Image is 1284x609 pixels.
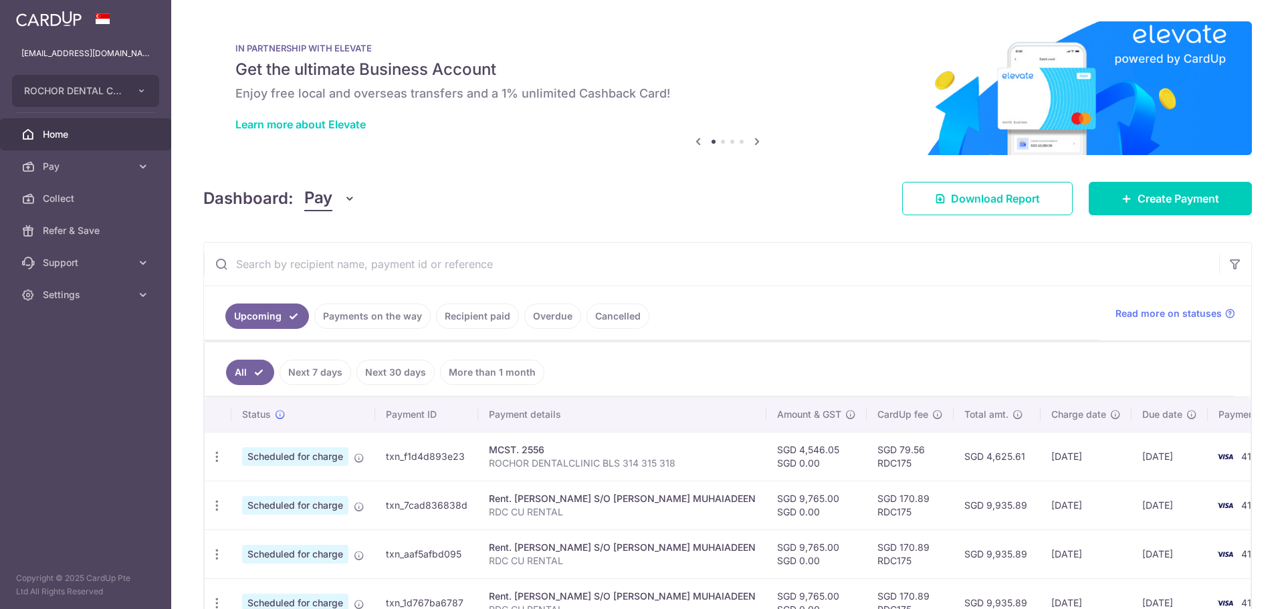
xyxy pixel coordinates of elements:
a: Next 7 days [280,360,351,385]
td: SGD 79.56 RDC175 [867,432,954,481]
a: Create Payment [1089,182,1252,215]
a: Learn more about Elevate [235,118,366,131]
a: Recipient paid [436,303,519,329]
td: SGD 9,765.00 SGD 0.00 [766,529,867,578]
td: [DATE] [1041,432,1132,481]
button: ROCHOR DENTAL CLINIC PTE. LTD. [12,75,159,107]
span: Refer & Save [43,224,131,237]
td: txn_aaf5afbd095 [375,529,478,578]
span: 4176 [1241,451,1263,462]
td: txn_7cad836838d [375,481,478,529]
td: [DATE] [1132,432,1208,481]
span: Charge date [1051,408,1106,421]
span: ROCHOR DENTAL CLINIC PTE. LTD. [24,84,123,98]
td: SGD 170.89 RDC175 [867,481,954,529]
img: Renovation banner [203,21,1252,155]
td: SGD 170.89 RDC175 [867,529,954,578]
span: 4176 [1241,499,1263,511]
p: RDC CU RENTAL [489,554,756,568]
th: Payment ID [375,397,478,432]
div: Rent. [PERSON_NAME] S/O [PERSON_NAME] MUHAIADEEN [489,492,756,505]
img: CardUp [16,11,82,27]
span: Support [43,256,131,269]
td: txn_f1d4d893e23 [375,432,478,481]
img: Bank Card [1212,449,1239,465]
img: Bank Card [1212,497,1239,513]
a: Download Report [902,182,1073,215]
div: Rent. [PERSON_NAME] S/O [PERSON_NAME] MUHAIADEEN [489,541,756,554]
span: Settings [43,288,131,301]
span: Amount & GST [777,408,841,421]
span: 4176 [1241,548,1263,560]
td: SGD 9,935.89 [954,481,1041,529]
td: [DATE] [1041,481,1132,529]
a: Next 30 days [356,360,435,385]
h6: Enjoy free local and overseas transfers and a 1% unlimited Cashback Card! [235,86,1220,102]
a: All [226,360,274,385]
td: SGD 9,765.00 SGD 0.00 [766,481,867,529]
td: SGD 4,546.05 SGD 0.00 [766,432,867,481]
input: Search by recipient name, payment id or reference [204,243,1219,285]
p: [EMAIL_ADDRESS][DOMAIN_NAME] [21,47,150,60]
span: Total amt. [964,408,1008,421]
h4: Dashboard: [203,187,294,211]
div: Rent. [PERSON_NAME] S/O [PERSON_NAME] MUHAIADEEN [489,590,756,603]
span: 4176 [1241,597,1263,608]
td: [DATE] [1041,529,1132,578]
span: Scheduled for charge [242,496,348,515]
span: Scheduled for charge [242,447,348,466]
th: Payment details [478,397,766,432]
a: More than 1 month [440,360,544,385]
td: SGD 4,625.61 [954,432,1041,481]
span: Create Payment [1138,191,1219,207]
p: ROCHOR DENTALCLINIC BLS 314 315 318 [489,457,756,470]
span: Download Report [951,191,1040,207]
h5: Get the ultimate Business Account [235,59,1220,80]
span: Collect [43,192,131,205]
p: RDC CU RENTAL [489,505,756,519]
a: Payments on the way [314,303,431,329]
span: Due date [1142,408,1182,421]
span: Pay [43,160,131,173]
span: Read more on statuses [1115,307,1222,320]
div: MCST. 2556 [489,443,756,457]
td: [DATE] [1132,529,1208,578]
span: Status [242,408,271,421]
button: Pay [304,186,356,211]
p: IN PARTNERSHIP WITH ELEVATE [235,43,1220,53]
span: Home [43,128,131,141]
a: Read more on statuses [1115,307,1235,320]
a: Upcoming [225,303,309,329]
span: CardUp fee [877,408,928,421]
a: Cancelled [586,303,649,329]
a: Overdue [524,303,581,329]
td: SGD 9,935.89 [954,529,1041,578]
img: Bank Card [1212,546,1239,562]
span: Pay [304,186,332,211]
td: [DATE] [1132,481,1208,529]
span: Scheduled for charge [242,545,348,564]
